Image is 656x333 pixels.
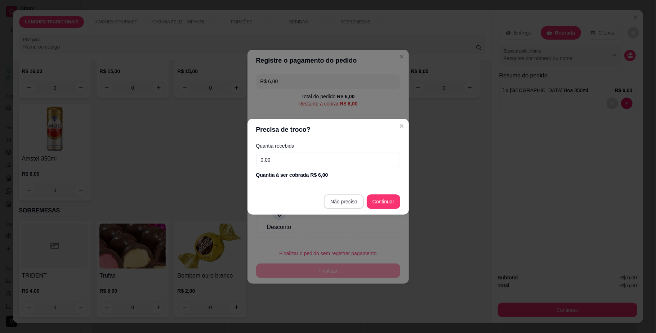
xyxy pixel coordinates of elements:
header: Precisa de troco? [247,119,409,140]
button: Continuar [367,194,400,209]
button: Close [396,120,407,132]
button: Não preciso [324,194,364,209]
label: Quantia recebida [256,143,400,148]
div: Quantia à ser cobrada R$ 6,00 [256,171,400,179]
